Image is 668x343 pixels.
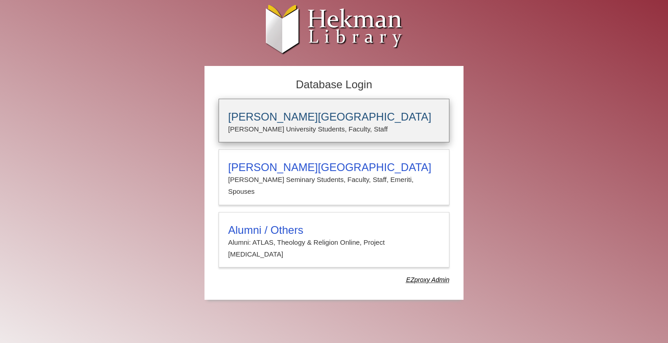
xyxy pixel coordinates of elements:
dfn: Use Alumni login [406,276,449,283]
p: [PERSON_NAME] University Students, Faculty, Staff [228,123,440,135]
p: [PERSON_NAME] Seminary Students, Faculty, Staff, Emeriti, Spouses [228,174,440,198]
h3: Alumni / Others [228,224,440,237]
h2: Database Login [214,76,454,94]
summary: Alumni / OthersAlumni: ATLAS, Theology & Religion Online, Project [MEDICAL_DATA] [228,224,440,261]
h3: [PERSON_NAME][GEOGRAPHIC_DATA] [228,161,440,174]
p: Alumni: ATLAS, Theology & Religion Online, Project [MEDICAL_DATA] [228,237,440,261]
a: [PERSON_NAME][GEOGRAPHIC_DATA][PERSON_NAME] University Students, Faculty, Staff [219,99,449,142]
a: [PERSON_NAME][GEOGRAPHIC_DATA][PERSON_NAME] Seminary Students, Faculty, Staff, Emeriti, Spouses [219,149,449,205]
h3: [PERSON_NAME][GEOGRAPHIC_DATA] [228,111,440,123]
